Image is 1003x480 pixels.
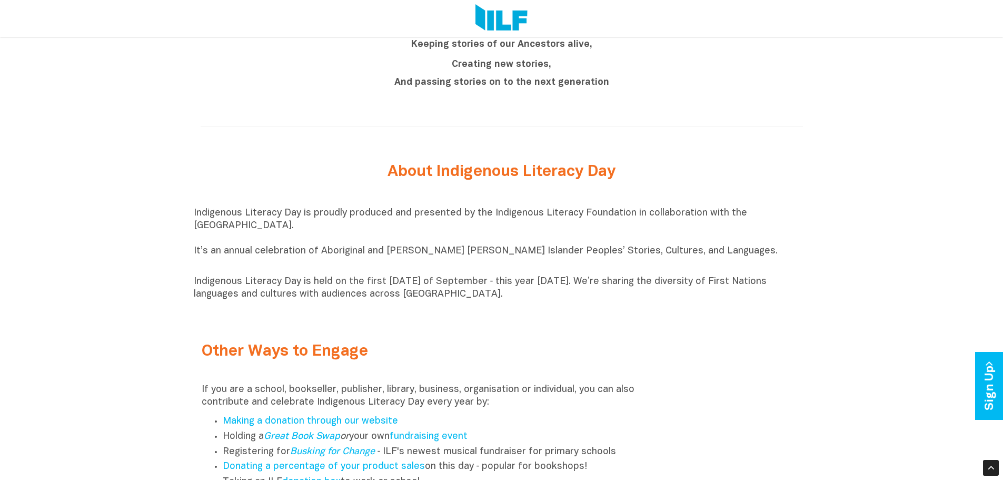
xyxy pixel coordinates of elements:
[264,432,340,441] a: Great Book Swap
[223,459,648,475] li: on this day ‑ popular for bookshops!
[202,384,648,409] p: If you are a school, bookseller, publisher, library, business, organisation or individual, you ca...
[390,432,468,441] a: fundraising event
[223,429,648,445] li: Holding a your own
[411,40,592,49] b: Keeping stories of our Ancestors alive,
[223,417,398,426] a: Making a donation through our website
[223,462,425,471] a: Donating a percentage of your product sales
[202,343,648,360] h2: Other Ways to Engage
[475,4,528,33] img: Logo
[264,432,349,441] em: or
[194,207,810,270] p: Indigenous Literacy Day is proudly produced and presented by the Indigenous Literacy Foundation i...
[394,78,609,87] b: And passing stories on to the next generation
[304,163,699,181] h2: About Indigenous Literacy Day
[194,276,810,301] p: Indigenous Literacy Day is held on the first [DATE] of September ‑ this year [DATE]. We’re sharin...
[983,460,999,476] div: Scroll Back to Top
[452,60,551,69] b: Creating new stories,
[290,447,375,456] a: Busking for Change
[223,445,648,460] li: Registering for ‑ ILF's newest musical fundraiser for primary schools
